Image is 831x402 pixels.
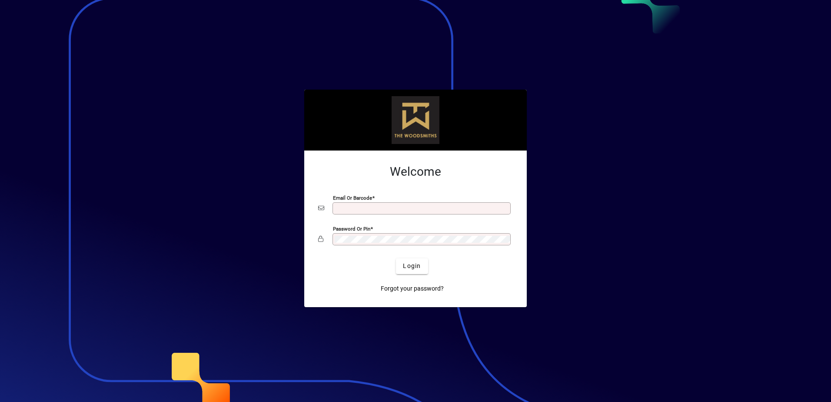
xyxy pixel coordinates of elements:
mat-label: Email or Barcode [333,194,372,201]
h2: Welcome [318,164,513,179]
span: Forgot your password? [381,284,444,293]
span: Login [403,261,421,271]
button: Login [396,258,428,274]
a: Forgot your password? [377,281,447,297]
mat-label: Password or Pin [333,225,370,231]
